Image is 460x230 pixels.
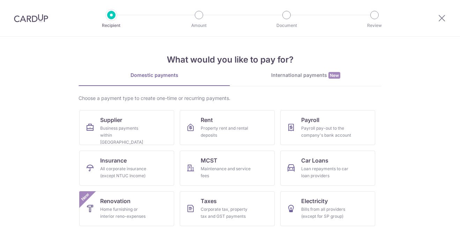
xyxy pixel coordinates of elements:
div: Maintenance and service fees [201,165,251,179]
span: New [328,72,340,79]
span: Renovation [100,197,131,205]
div: Choose a payment type to create one-time or recurring payments. [79,95,381,102]
a: ElectricityBills from all providers (except for SP group) [280,191,375,226]
div: Business payments within [GEOGRAPHIC_DATA] [100,125,150,146]
a: TaxesCorporate tax, property tax and GST payments [180,191,275,226]
h4: What would you like to pay for? [79,53,381,66]
a: RenovationHome furnishing or interior reno-expensesNew [79,191,174,226]
img: CardUp [14,14,48,22]
span: Rent [201,116,213,124]
div: Payroll pay-out to the company's bank account [301,125,351,139]
span: Taxes [201,197,217,205]
div: Corporate tax, property tax and GST payments [201,206,251,220]
div: Bills from all providers (except for SP group) [301,206,351,220]
div: Domestic payments [79,72,230,79]
span: Car Loans [301,156,328,165]
span: MCST [201,156,217,165]
p: Document [261,22,312,29]
a: RentProperty rent and rental deposits [180,110,275,145]
span: Insurance [100,156,127,165]
p: Review [349,22,400,29]
div: Property rent and rental deposits [201,125,251,139]
p: Amount [173,22,225,29]
span: New [80,191,91,203]
div: Home furnishing or interior reno-expenses [100,206,150,220]
a: PayrollPayroll pay-out to the company's bank account [280,110,375,145]
p: Recipient [86,22,137,29]
span: Electricity [301,197,328,205]
a: InsuranceAll corporate insurance (except NTUC Income) [79,151,174,186]
a: MCSTMaintenance and service fees [180,151,275,186]
a: SupplierBusiness payments within [GEOGRAPHIC_DATA] [79,110,174,145]
span: Supplier [100,116,122,124]
div: Loan repayments to car loan providers [301,165,351,179]
div: International payments [230,72,381,79]
a: Car LoansLoan repayments to car loan providers [280,151,375,186]
span: Payroll [301,116,319,124]
div: All corporate insurance (except NTUC Income) [100,165,150,179]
